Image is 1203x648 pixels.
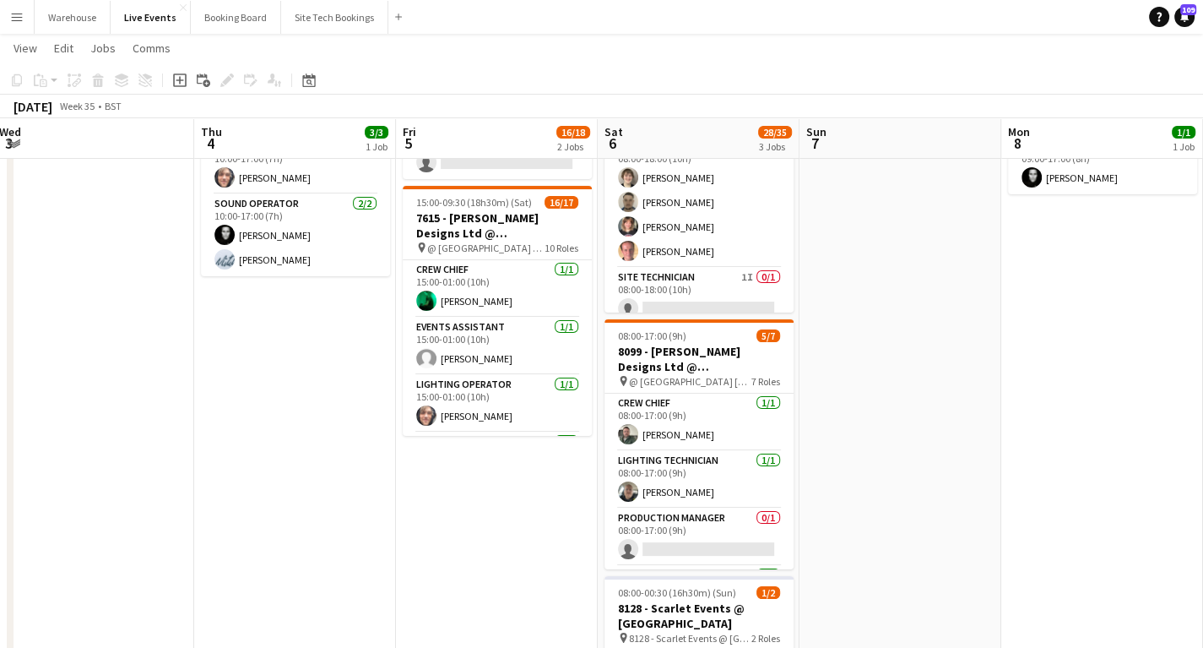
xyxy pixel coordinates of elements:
[604,566,794,623] app-card-role: Project Manager1/1
[545,242,578,254] span: 10 Roles
[133,41,171,56] span: Comms
[201,137,390,194] app-card-role: Lighting Operator1/110:00-17:00 (7h)[PERSON_NAME]
[14,98,52,115] div: [DATE]
[604,268,794,325] app-card-role: Site Technician1I0/108:00-18:00 (10h)
[604,137,794,268] app-card-role: Lighting Technician4/408:00-18:00 (10h)[PERSON_NAME][PERSON_NAME][PERSON_NAME][PERSON_NAME]
[198,133,222,153] span: 4
[7,37,44,59] a: View
[1172,126,1195,139] span: 1/1
[191,1,281,34] button: Booking Board
[201,194,390,276] app-card-role: Sound Operator2/210:00-17:00 (7h)[PERSON_NAME][PERSON_NAME]
[1005,133,1030,153] span: 8
[756,586,780,599] span: 1/2
[403,124,416,139] span: Fri
[604,509,794,566] app-card-role: Production Manager0/108:00-17:00 (9h)
[1174,7,1195,27] a: 109
[804,133,826,153] span: 7
[604,63,794,313] app-job-card: 08:00-06:00 (22h) (Sun)22/267615 - [PERSON_NAME] Designs Ltd @ [GEOGRAPHIC_DATA] @ [GEOGRAPHIC_DA...
[751,632,780,645] span: 2 Roles
[557,140,589,153] div: 2 Jobs
[47,37,80,59] a: Edit
[618,329,686,342] span: 08:00-17:00 (9h)
[1173,140,1195,153] div: 1 Job
[629,375,751,388] span: @ [GEOGRAPHIC_DATA] [GEOGRAPHIC_DATA] - 8099
[604,394,794,451] app-card-role: Crew Chief1/108:00-17:00 (9h)[PERSON_NAME]
[756,329,780,342] span: 5/7
[604,601,794,631] h3: 8128 - Scarlet Events @ [GEOGRAPHIC_DATA]
[365,126,388,139] span: 3/3
[403,186,592,436] app-job-card: 15:00-09:30 (18h30m) (Sat)16/177615 - [PERSON_NAME] Designs Ltd @ [GEOGRAPHIC_DATA] @ [GEOGRAPHIC...
[629,632,751,645] span: 8128 - Scarlet Events @ [GEOGRAPHIC_DATA]
[105,100,122,112] div: BST
[416,196,532,209] span: 15:00-09:30 (18h30m) (Sat)
[54,41,73,56] span: Edit
[366,140,387,153] div: 1 Job
[1008,124,1030,139] span: Mon
[604,319,794,569] app-job-card: 08:00-17:00 (9h)5/78099 - [PERSON_NAME] Designs Ltd @ [GEOGRAPHIC_DATA] @ [GEOGRAPHIC_DATA] [GEOG...
[545,196,578,209] span: 16/17
[403,210,592,241] h3: 7615 - [PERSON_NAME] Designs Ltd @ [GEOGRAPHIC_DATA]
[806,124,826,139] span: Sun
[427,242,545,254] span: @ [GEOGRAPHIC_DATA] - 7615
[90,41,116,56] span: Jobs
[35,1,111,34] button: Warehouse
[604,344,794,374] h3: 8099 - [PERSON_NAME] Designs Ltd @ [GEOGRAPHIC_DATA]
[281,1,388,34] button: Site Tech Bookings
[56,100,98,112] span: Week 35
[604,124,623,139] span: Sat
[84,37,122,59] a: Jobs
[758,126,792,139] span: 28/35
[111,1,191,34] button: Live Events
[403,375,592,433] app-card-role: Lighting Operator1/115:00-01:00 (10h)[PERSON_NAME]
[602,133,623,153] span: 6
[400,133,416,153] span: 5
[14,41,37,56] span: View
[751,375,780,388] span: 7 Roles
[126,37,177,59] a: Comms
[556,126,590,139] span: 16/18
[604,451,794,509] app-card-role: Lighting Technician1/108:00-17:00 (9h)[PERSON_NAME]
[403,318,592,375] app-card-role: Events Assistant1/115:00-01:00 (10h)[PERSON_NAME]
[1180,4,1196,15] span: 109
[201,124,222,139] span: Thu
[201,63,390,276] app-job-card: 10:00-17:00 (7h)3/3PREP - 7615 - [PERSON_NAME] Designs Ltd @ [GEOGRAPHIC_DATA] @ Yes - 76152 Role...
[759,140,791,153] div: 3 Jobs
[618,586,736,599] span: 08:00-00:30 (16h30m) (Sun)
[403,260,592,318] app-card-role: Crew Chief1/115:00-01:00 (10h)[PERSON_NAME]
[403,433,592,539] app-card-role: Lighting Technician3/3
[1008,137,1197,194] app-card-role: Sound Operator1/109:00-17:00 (8h)[PERSON_NAME]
